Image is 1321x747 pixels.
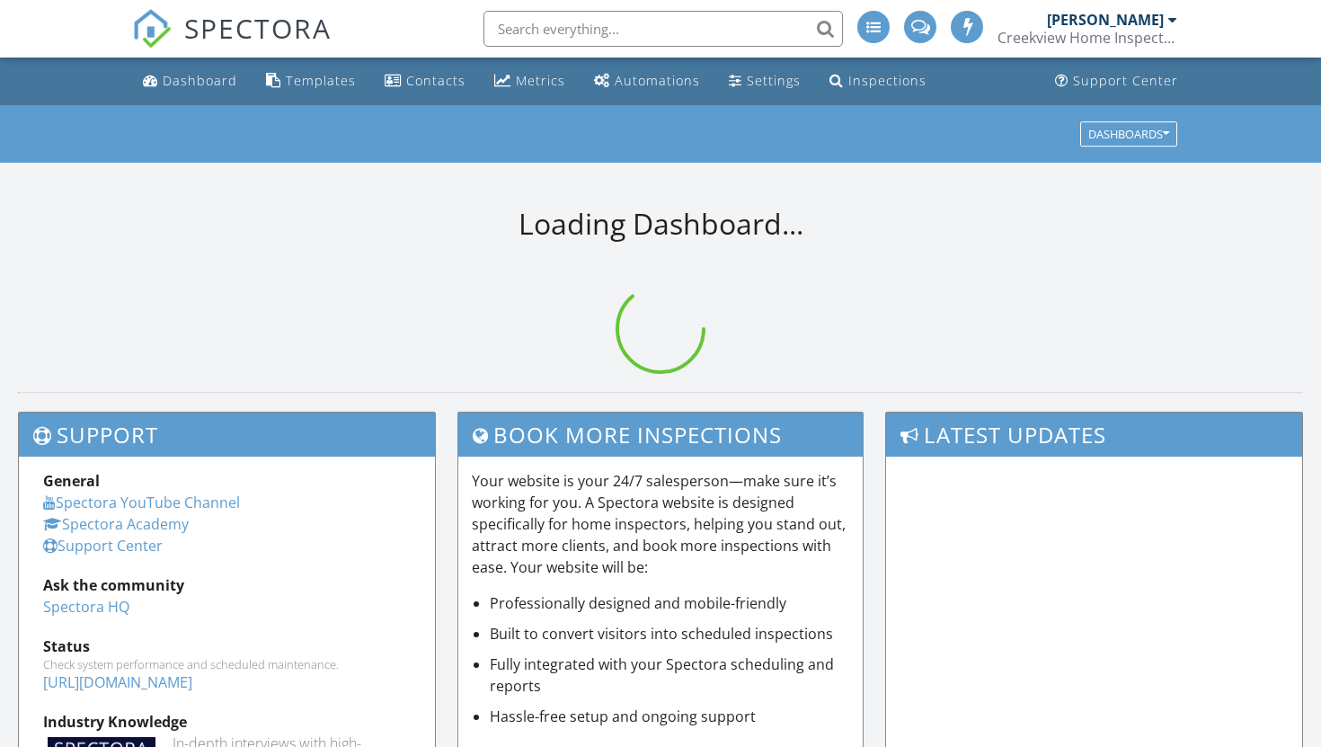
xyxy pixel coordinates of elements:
[43,493,240,512] a: Spectora YouTube Channel
[406,72,465,89] div: Contacts
[1073,72,1178,89] div: Support Center
[587,65,707,98] a: Automations (Advanced)
[132,9,172,49] img: The Best Home Inspection Software - Spectora
[1088,128,1169,140] div: Dashboards
[747,72,801,89] div: Settings
[490,592,850,614] li: Professionally designed and mobile-friendly
[19,413,435,457] h3: Support
[516,72,565,89] div: Metrics
[43,597,129,617] a: Spectora HQ
[259,65,363,98] a: Templates
[184,9,332,47] span: SPECTORA
[1047,11,1164,29] div: [PERSON_NAME]
[43,672,192,692] a: [URL][DOMAIN_NAME]
[997,29,1177,47] div: Creekview Home Inspections LLC
[43,636,411,657] div: Status
[487,65,572,98] a: Metrics
[483,11,843,47] input: Search everything...
[1048,65,1185,98] a: Support Center
[722,65,808,98] a: Settings
[490,706,850,727] li: Hassle-free setup and ongoing support
[163,72,237,89] div: Dashboard
[886,413,1302,457] h3: Latest Updates
[43,574,411,596] div: Ask the community
[43,711,411,733] div: Industry Knowledge
[490,623,850,645] li: Built to convert visitors into scheduled inspections
[822,65,934,98] a: Inspections
[132,24,332,62] a: SPECTORA
[490,654,850,697] li: Fully integrated with your Spectora scheduling and reports
[1080,121,1177,147] button: Dashboards
[43,471,100,491] strong: General
[377,65,473,98] a: Contacts
[848,72,926,89] div: Inspections
[43,657,411,671] div: Check system performance and scheduled maintenance.
[136,65,244,98] a: Dashboard
[43,514,189,534] a: Spectora Academy
[286,72,356,89] div: Templates
[615,72,700,89] div: Automations
[43,536,163,556] a: Support Center
[458,413,864,457] h3: Book More Inspections
[472,470,850,578] p: Your website is your 24/7 salesperson—make sure it’s working for you. A Spectora website is desig...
